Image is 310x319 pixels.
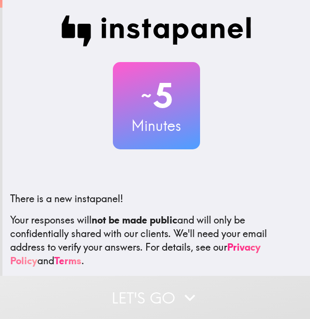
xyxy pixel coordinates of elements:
a: Terms [54,255,81,267]
h2: 5 [113,76,200,115]
p: Your responses will and will only be confidentially shared with our clients. We'll need your emai... [10,213,302,268]
span: ~ [139,81,153,110]
b: not be made public [92,214,177,226]
h3: Minutes [113,115,200,136]
a: Privacy Policy [10,241,261,267]
span: There is a new instapanel! [10,192,123,205]
p: This invite is exclusively for you, please do not share it. Complete it soon because spots are li... [10,275,302,303]
img: Instapanel [62,16,251,47]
